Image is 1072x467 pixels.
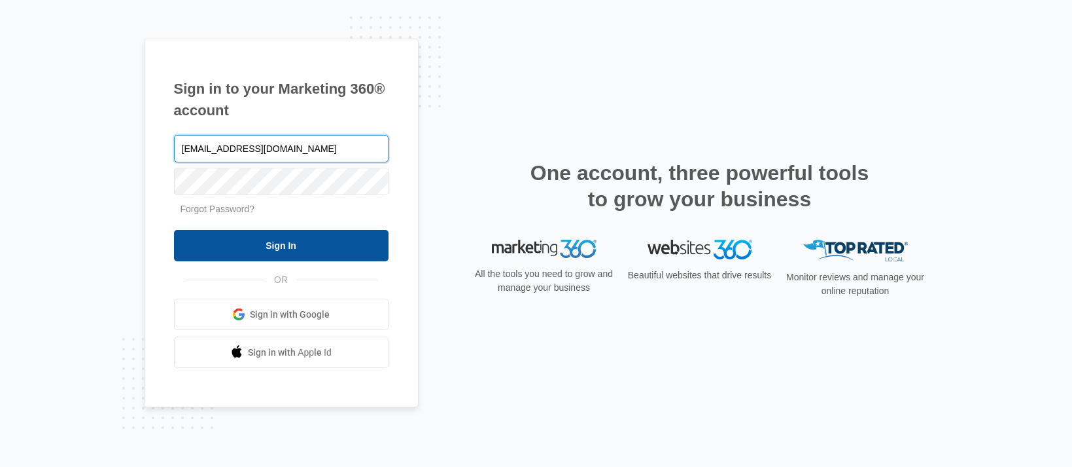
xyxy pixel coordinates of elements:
[803,240,908,261] img: Top Rated Local
[174,299,389,330] a: Sign in with Google
[174,78,389,121] h1: Sign in to your Marketing 360® account
[782,271,929,298] p: Monitor reviews and manage your online reputation
[248,346,332,360] span: Sign in with Apple Id
[492,240,597,258] img: Marketing 360
[174,230,389,261] input: Sign In
[527,160,873,212] h2: One account, three powerful tools to grow your business
[648,240,752,259] img: Websites 360
[174,135,389,162] input: Email
[174,337,389,368] a: Sign in with Apple Id
[250,308,330,322] span: Sign in with Google
[627,269,773,282] p: Beautiful websites that drive results
[471,267,617,295] p: All the tools you need to grow and manage your business
[181,204,255,214] a: Forgot Password?
[265,273,297,287] span: OR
